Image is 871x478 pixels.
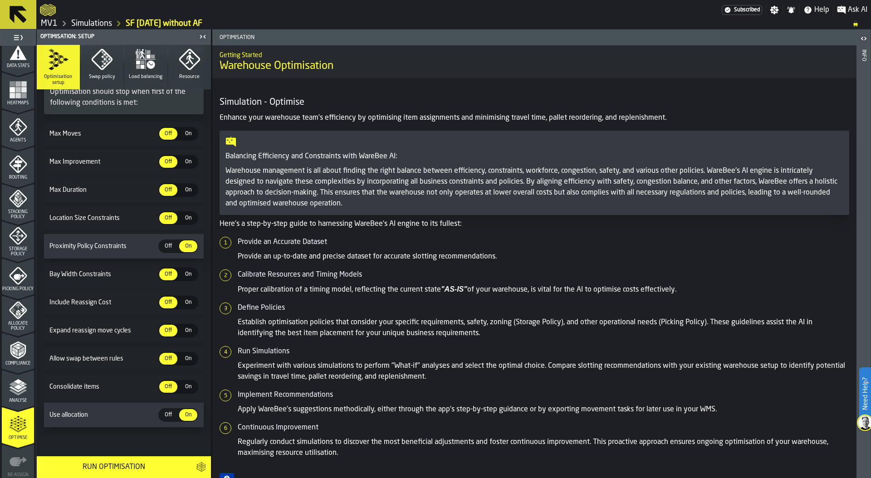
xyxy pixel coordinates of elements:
label: button-toggle-Ask AI [833,5,871,15]
span: Help [814,5,829,15]
label: button-switch-multi-On [178,324,198,337]
span: On [181,130,196,138]
label: button-switch-multi-On [178,239,198,253]
span: Off [161,355,176,363]
label: button-switch-multi-Off [158,352,178,366]
a: link-to-/wh/i/3ccf57d1-1e0c-4a81-a3bb-c2011c5f0d50 [41,19,58,29]
label: button-switch-multi-Off [158,239,178,253]
span: On [181,327,196,335]
span: Include Reassign Cost [48,299,158,306]
p: Establish optimisation policies that consider your specific requirements, safety, zoning (Storage... [238,317,849,339]
span: Max Improvement [48,158,158,166]
span: Off [161,130,176,138]
li: menu Stacking Policy [2,184,34,220]
li: menu Agents [2,109,34,146]
span: On [181,242,196,250]
span: Off [161,158,176,166]
div: thumb [179,212,197,224]
span: Routing [2,175,34,180]
span: Bay Width Constraints [48,271,158,278]
label: button-switch-multi-On [178,352,198,366]
span: Use allocation [48,411,158,419]
span: Resource [179,74,200,80]
p: Provide an up-to-date and precise dataset for accurate slotting recommendations. [238,251,849,262]
span: Compliance [2,361,34,366]
a: link-to-/wh/i/3ccf57d1-1e0c-4a81-a3bb-c2011c5f0d50/simulations/d29d5989-6e16-41a6-a2a9-59800eab98af [126,19,202,29]
label: Need Help? [860,368,870,419]
span: Allocate Policy [2,321,34,331]
span: On [181,270,196,278]
label: button-switch-multi-On [178,183,198,197]
span: Storage Policy [2,247,34,257]
span: On [181,411,196,419]
label: button-switch-multi-Off [158,408,178,422]
label: button-switch-multi-On [178,155,198,169]
button: button- [191,456,211,478]
div: thumb [159,297,177,308]
div: thumb [159,156,177,168]
li: menu Heatmaps [2,72,34,108]
div: thumb [179,353,197,365]
span: Off [161,383,176,391]
li: menu Routing [2,146,34,183]
span: Ask AI [848,5,867,15]
div: thumb [179,409,197,421]
li: menu Allocate Policy [2,295,34,332]
div: thumb [159,381,177,393]
h5: Implement Recommendations [238,390,849,400]
p: Proper calibration of a timing model, reflecting the current state of your warehouse, is vital fo... [238,284,849,295]
span: Re-assign [2,473,34,478]
p: Enhance your warehouse team's efficiency by optimising item assignments and minimising travel tim... [220,112,849,123]
label: button-toggle-Toggle Full Menu [2,31,34,44]
a: link-to-/wh/i/3ccf57d1-1e0c-4a81-a3bb-c2011c5f0d50/settings/billing [722,5,762,15]
h5: Continuous Improvement [238,422,849,433]
p: Warehouse management is all about finding the right balance between efficiency, constraints, work... [225,166,843,209]
span: Optimisation: Setup [40,34,94,40]
span: On [181,355,196,363]
span: Consolidate items [48,383,158,390]
p: Here's a step-by-step guide to harnessing WareBee's AI engine to its fullest: [220,219,849,229]
span: Load balancing [129,74,162,80]
span: Off [161,214,176,222]
h2: Sub Title [220,50,849,59]
div: thumb [159,325,177,337]
div: thumb [159,353,177,365]
div: thumb [159,268,177,280]
span: Off [161,270,176,278]
div: Run Optimisation [42,462,185,473]
div: thumb [179,156,197,168]
label: button-switch-multi-Off [158,183,178,197]
div: thumb [179,240,197,252]
li: menu Compliance [2,332,34,369]
span: Optimisation [216,34,536,41]
p: Apply WareBee's suggestions methodically, either through the app's step-by-step guidance or by ex... [238,404,849,415]
div: thumb [179,297,197,308]
span: Allow swap between rules [48,355,158,362]
div: Optimisation should stop when first of the following conditions is met: [50,87,198,108]
span: Off [161,298,176,307]
li: menu Picking Policy [2,258,34,294]
a: link-to-/wh/i/3ccf57d1-1e0c-4a81-a3bb-c2011c5f0d50 [71,19,112,29]
label: button-switch-multi-Off [158,211,178,225]
h5: Run Simulations [238,346,849,357]
label: button-switch-multi-Off [158,296,178,309]
span: Off [161,327,176,335]
span: On [181,186,196,194]
label: button-toggle-Help [800,5,833,15]
li: menu Storage Policy [2,221,34,257]
label: button-toggle-Open [857,31,870,48]
div: title-Warehouse Optimisation [212,45,856,78]
div: thumb [179,381,197,393]
div: Info [861,48,867,476]
button: button-Run Optimisation [37,456,191,478]
div: thumb [179,128,197,140]
h5: Calibrate Resources and Timing Models [238,269,849,280]
div: thumb [179,268,197,280]
span: Analyse [2,398,34,403]
span: On [181,158,196,166]
label: button-switch-multi-On [178,127,198,141]
div: Menu Subscription [722,5,762,15]
label: button-switch-multi-Off [158,268,178,281]
div: thumb [159,128,177,140]
h5: Define Policies [238,302,849,313]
